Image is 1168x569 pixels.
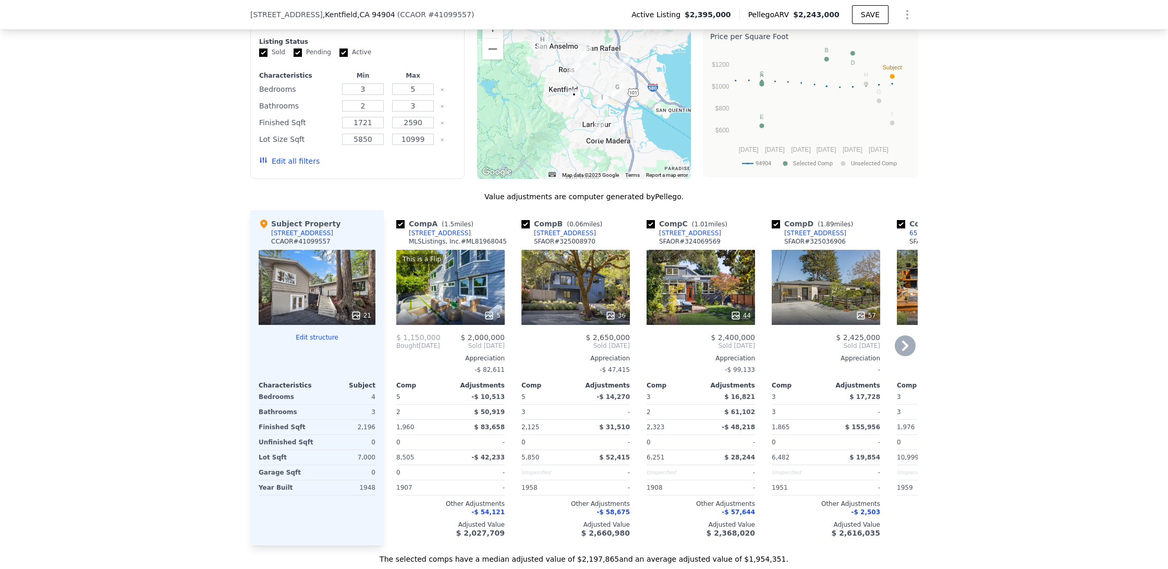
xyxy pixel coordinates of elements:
div: 7,000 [319,450,375,465]
span: 0 [772,439,776,446]
div: 1959 [897,480,949,495]
div: 2,196 [319,420,375,434]
div: 25 Boardwalk One [597,92,608,110]
div: 0 [319,465,375,480]
span: 1.89 [820,221,834,228]
div: 57 [856,310,876,321]
text: $1000 [712,83,729,90]
div: Unspecified [647,465,699,480]
div: ( ) [397,9,475,20]
span: -$ 54,121 [471,509,505,516]
text: C [760,70,764,77]
div: - [828,480,880,495]
div: 1908 [647,480,699,495]
div: Appreciation [897,354,1005,362]
text: Selected Comp [793,160,833,167]
div: 4 [319,390,375,404]
a: Terms (opens in new tab) [625,172,640,178]
span: $ 155,956 [845,423,880,431]
span: ( miles) [563,221,606,228]
span: $ 2,425,000 [836,333,880,342]
span: 0 [396,439,400,446]
div: - [578,405,630,419]
span: $ 16,821 [724,393,755,401]
span: $ 17,728 [849,393,880,401]
div: 3 [897,405,949,419]
a: [STREET_ADDRESS] [772,229,846,237]
div: Other Adjustments [772,500,880,508]
text: $600 [715,127,729,134]
span: Bought [396,342,419,350]
div: Bedrooms [259,390,315,404]
span: 6,482 [772,454,789,461]
div: Comp [647,381,701,390]
div: Unfinished Sqft [259,435,315,450]
div: SFAOR # 324069569 [659,237,721,246]
span: , CA 94904 [357,10,395,19]
span: Map data ©2025 Google [562,172,619,178]
span: 1,865 [772,423,789,431]
span: -$ 2,503 [851,509,880,516]
a: [STREET_ADDRESS] [521,229,596,237]
span: 1,976 [897,423,915,431]
span: CCAOR [400,10,426,19]
div: Appreciation [772,354,880,362]
text: I [892,111,893,117]
button: Clear [440,121,444,125]
button: Clear [440,88,444,92]
div: A chart. [710,44,911,174]
div: - [453,480,505,495]
span: 0 [521,439,526,446]
text: $800 [715,105,729,112]
div: SFAOR # 325008970 [534,237,595,246]
a: Open this area in Google Maps (opens a new window) [480,165,514,179]
div: - [453,465,505,480]
span: -$ 99,133 [725,366,755,373]
text: A [760,72,764,78]
text: B [825,47,829,53]
span: 0 [396,469,400,476]
div: Other Adjustments [396,500,505,508]
div: This is a Flip [400,254,443,264]
text: D [850,59,855,66]
div: [STREET_ADDRESS] [271,229,333,237]
div: Characteristics [259,71,336,80]
span: Pellego ARV [748,9,794,20]
span: 3 [647,393,651,401]
span: $ 2,000,000 [460,333,505,342]
div: 1958 [521,480,574,495]
text: H [864,71,868,78]
div: 2 [647,405,699,419]
button: Show Options [897,4,918,25]
span: $2,395,000 [685,9,731,20]
div: Finished Sqft [259,115,336,130]
label: Sold [259,48,285,57]
span: 5,850 [521,454,539,461]
span: $ 28,244 [724,454,755,461]
button: Edit all filters [259,156,320,166]
div: Price per Square Foot [710,29,911,44]
text: Unselected Comp [851,160,897,167]
div: SFAOR # 324070676 [909,237,971,246]
span: $ 2,400,000 [711,333,755,342]
div: Bathrooms [259,99,336,113]
div: Lot Size Sqft [259,132,336,147]
input: Active [339,49,348,57]
text: [DATE] [869,146,889,153]
div: 5 [484,310,501,321]
div: 43 Los Robles Dr [581,44,592,62]
div: 21 [351,310,371,321]
text: 94904 [756,160,771,167]
div: 1907 [396,480,448,495]
div: Garage Sqft [259,465,315,480]
div: 60 Corte De Sabla [612,82,623,100]
div: [STREET_ADDRESS] [534,229,596,237]
div: Subject Property [259,219,340,229]
div: Comp [897,381,951,390]
span: Sold [DATE] [440,342,505,350]
div: Comp [396,381,451,390]
text: G [877,89,881,95]
a: Report a map error [646,172,688,178]
div: 31 Mohawk Ave [611,120,623,138]
div: 36 [605,310,626,321]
